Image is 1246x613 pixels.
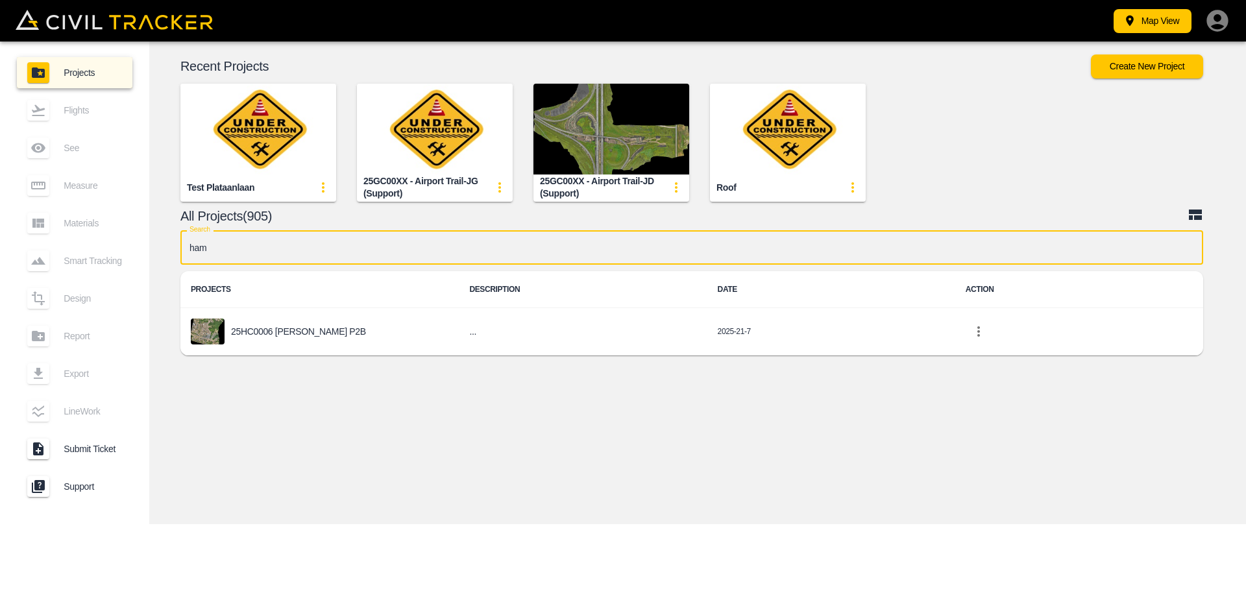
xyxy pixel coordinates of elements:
[16,10,213,30] img: Civil Tracker
[180,84,336,174] img: Test plataanlaan
[180,211,1188,221] p: All Projects(905)
[231,326,366,337] p: 25HC0006 [PERSON_NAME] P2B
[540,175,663,199] div: 25GC00XX - Airport Trail-JD (Support)
[17,471,132,502] a: Support
[469,324,696,340] h6: ...
[663,174,689,200] button: update-card-details
[180,61,1091,71] p: Recent Projects
[1114,9,1191,33] button: Map View
[710,84,866,174] img: Roof
[310,174,336,200] button: update-card-details
[716,182,737,194] div: Roof
[180,271,1203,355] table: project-list-table
[187,182,254,194] div: Test plataanlaan
[17,57,132,88] a: Projects
[955,271,1203,308] th: ACTION
[64,444,122,454] span: Submit Ticket
[180,271,459,308] th: PROJECTS
[191,319,225,344] img: project-image
[707,271,955,308] th: DATE
[707,308,955,355] td: 2025-21-7
[357,84,513,174] img: 25GC00XX - Airport Trail-JG (Support)
[17,433,132,464] a: Submit Ticket
[363,175,487,199] div: 25GC00XX - Airport Trail-JG (Support)
[487,174,513,200] button: update-card-details
[459,271,707,308] th: DESCRIPTION
[840,174,866,200] button: update-card-details
[64,481,122,492] span: Support
[533,84,689,174] img: 25GC00XX - Airport Trail-JD (Support)
[64,67,122,78] span: Projects
[1091,54,1203,78] button: Create New Project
